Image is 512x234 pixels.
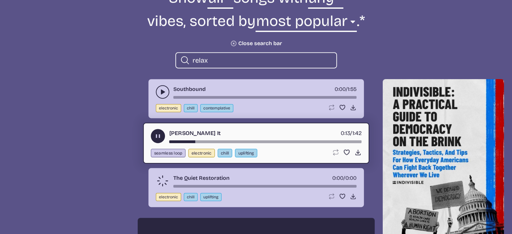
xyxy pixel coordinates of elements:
[173,85,206,93] a: Southbound
[156,85,169,99] button: play-pause toggle
[328,104,335,111] button: Loop
[335,86,346,92] span: timer
[200,193,221,201] button: uplifting
[255,11,357,35] select: sorting
[345,175,356,181] span: 0:00
[332,175,343,181] span: timer
[352,130,361,136] span: 1:42
[335,85,356,93] div: /
[340,129,361,137] div: /
[193,56,331,65] input: search
[169,140,361,143] div: song-time-bar
[339,193,346,200] button: Favorite
[173,174,230,182] a: The Quiet Restoration
[151,149,185,157] button: seamless loop
[328,193,335,200] button: Loop
[200,104,233,112] button: contemplative
[217,149,232,157] button: chill
[339,104,346,111] button: Favorite
[173,185,356,188] div: song-time-bar
[151,129,165,143] button: play-pause toggle
[332,174,356,182] div: /
[188,149,215,157] button: electronic
[235,149,257,157] button: uplifting
[173,96,356,99] div: song-time-bar
[156,193,181,201] button: electronic
[332,149,339,156] button: Loop
[156,104,181,112] button: electronic
[184,104,198,112] button: chill
[230,40,282,47] button: Close search bar
[348,86,356,92] span: 1:55
[169,129,220,137] a: [PERSON_NAME] It
[184,193,198,201] button: chill
[343,149,350,156] button: Favorite
[340,130,350,136] span: timer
